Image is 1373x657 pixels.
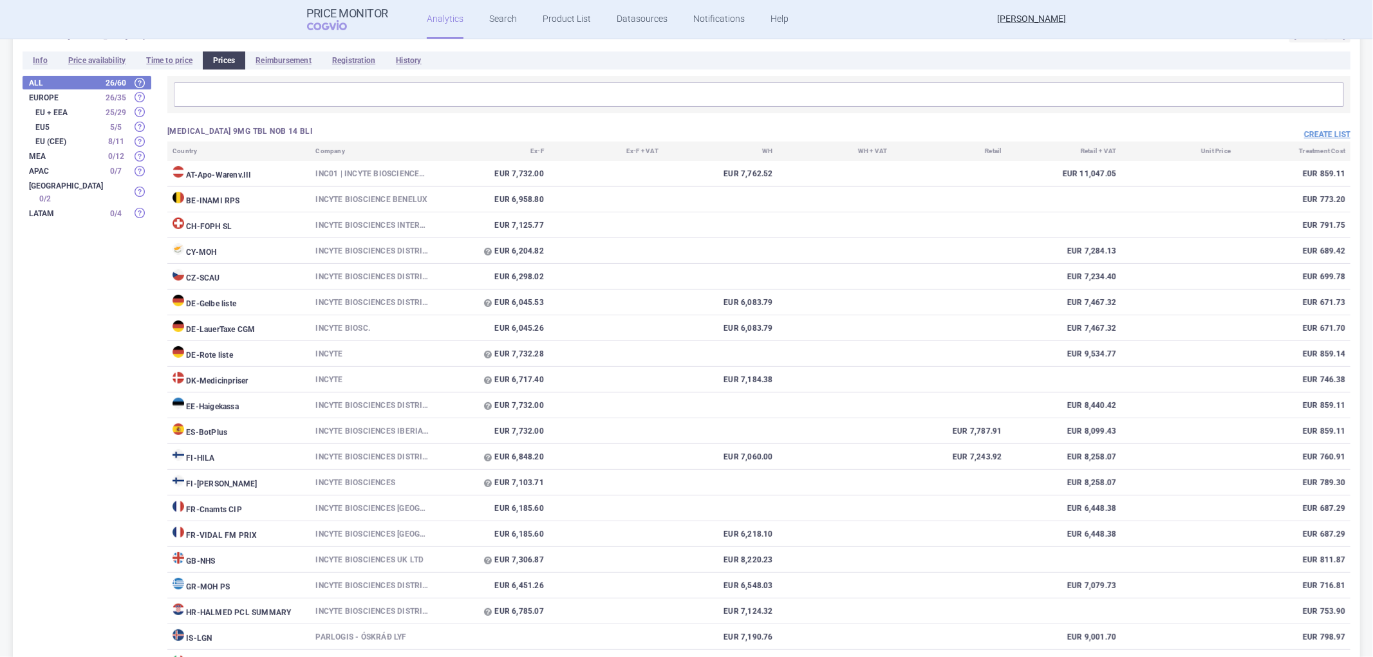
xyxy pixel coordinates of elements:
[310,341,434,367] td: Incyte
[434,598,549,624] td: EUR 6,785.07
[664,624,778,650] td: EUR 7,190.76
[100,91,132,104] div: 26 / 35
[1007,161,1121,187] td: EUR 11,047.05
[167,573,310,598] td: GR - MOH PS
[310,238,434,264] td: INCYTE BIOSCIENCES DISTRIBUTION B.V
[173,501,184,512] img: France
[549,142,664,161] th: Ex-F + VAT
[307,7,389,20] strong: Price Monitor
[307,20,365,30] span: COGVIO
[1007,393,1121,418] td: EUR 8,440.42
[167,418,310,444] td: ES - BotPlus
[1236,470,1350,495] td: EUR 789.30
[23,164,151,178] div: APAC 0/7
[1236,444,1350,470] td: EUR 760.91
[1236,341,1350,367] td: EUR 859.14
[167,495,310,521] td: FR - Cnamts CIP
[434,573,549,598] td: EUR 6,451.26
[434,495,549,521] td: EUR 6,185.60
[203,51,245,69] li: Prices
[167,521,310,547] td: FR - VIDAL FM PRIX
[100,106,132,119] div: 25 / 29
[167,470,310,495] td: FI - [PERSON_NAME]
[434,341,549,367] td: EUR 7,732.28
[1007,470,1121,495] td: EUR 8,258.07
[100,135,132,148] div: 8 / 11
[23,91,151,104] div: Europe 26/35
[1236,393,1350,418] td: EUR 859.11
[1007,495,1121,521] td: EUR 6,448.38
[1236,264,1350,290] td: EUR 699.78
[167,341,310,367] td: DE - Rote liste
[1007,341,1121,367] td: EUR 9,534.77
[664,161,778,187] td: EUR 7,762.52
[434,290,549,315] td: EUR 6,045.53
[434,161,549,187] td: EUR 7,732.00
[778,142,893,161] th: WH + VAT
[173,604,184,615] img: Croatia
[434,264,549,290] td: EUR 6,298.02
[173,449,184,461] img: Finland
[100,165,132,178] div: 0 / 7
[664,573,778,598] td: EUR 6,548.03
[1007,444,1121,470] td: EUR 8,258.07
[29,79,100,87] strong: All
[310,315,434,341] td: Incyte Biosc.
[434,142,549,161] th: Ex-F
[1236,418,1350,444] td: EUR 859.11
[167,547,310,573] td: GB - NHS
[1236,367,1350,393] td: EUR 746.38
[664,142,778,161] th: WH
[664,547,778,573] td: EUR 8,220.23
[173,243,184,255] img: Cyprus
[434,212,549,238] td: EUR 7,125.77
[29,192,61,205] div: 0 / 2
[664,444,778,470] td: EUR 7,060.00
[1236,624,1350,650] td: EUR 798.97
[1236,290,1350,315] td: EUR 671.73
[23,106,151,119] div: EU + EEA 25/29
[310,367,434,393] td: Incyte
[173,192,184,203] img: Belgium
[23,179,151,205] div: [GEOGRAPHIC_DATA] 0/2
[167,187,310,212] td: BE - INAMI RPS
[892,142,1007,161] th: Retail
[167,598,310,624] td: HR - HALMED PCL SUMMARY
[434,238,549,264] td: EUR 6,204.82
[35,138,100,145] strong: EU (CEE)
[664,367,778,393] td: EUR 7,184.38
[167,142,310,161] th: Country
[892,418,1007,444] td: EUR 7,787.91
[29,94,100,102] strong: Europe
[173,475,184,486] img: Finland
[310,547,434,573] td: Incyte Biosciences UK Ltd
[434,444,549,470] td: EUR 6,848.20
[23,135,151,149] div: EU (CEE) 8/11
[100,150,132,163] div: 0 / 12
[434,393,549,418] td: EUR 7,732.00
[173,269,184,281] img: Czech Republic
[1236,142,1350,161] th: Treatment Cost
[310,495,434,521] td: INCYTE BIOSCIENCES [GEOGRAPHIC_DATA]
[29,153,100,160] strong: MEA
[310,161,434,187] td: INC01 | INCYTE BIOSCIENCES AUSTRI
[1236,495,1350,521] td: EUR 687.29
[1007,315,1121,341] td: EUR 7,467.32
[167,238,310,264] td: CY - MOH
[1007,418,1121,444] td: EUR 8,099.43
[434,521,549,547] td: EUR 6,185.60
[58,51,136,69] li: Price availability
[173,552,184,564] img: United Kingdom
[1236,521,1350,547] td: EUR 687.29
[29,182,103,190] strong: [GEOGRAPHIC_DATA]
[1236,238,1350,264] td: EUR 689.42
[173,526,184,538] img: France
[167,315,310,341] td: DE - LauerTaxe CGM
[167,290,310,315] td: DE - Gelbe liste
[173,166,184,178] img: Austria
[173,578,184,589] img: Greece
[167,444,310,470] td: FI - HILA
[23,207,151,220] div: LATAM 0/4
[1007,624,1121,650] td: EUR 9,001.70
[434,418,549,444] td: EUR 7,732.00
